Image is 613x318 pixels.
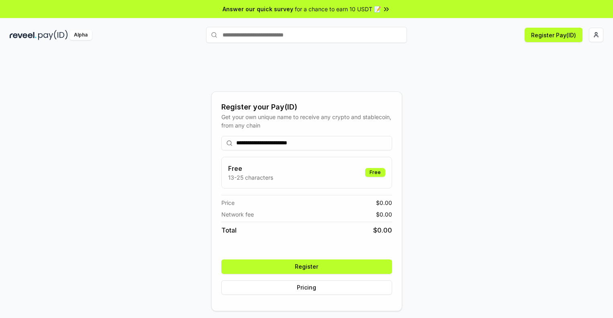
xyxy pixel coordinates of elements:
[221,225,237,235] span: Total
[376,198,392,207] span: $ 0.00
[228,173,273,182] p: 13-25 characters
[221,280,392,295] button: Pricing
[221,259,392,274] button: Register
[221,113,392,130] div: Get your own unique name to receive any crypto and stablecoin, from any chain
[373,225,392,235] span: $ 0.00
[223,5,293,13] span: Answer our quick survey
[525,28,582,42] button: Register Pay(ID)
[10,30,37,40] img: reveel_dark
[295,5,381,13] span: for a chance to earn 10 USDT 📝
[228,164,273,173] h3: Free
[376,210,392,219] span: $ 0.00
[38,30,68,40] img: pay_id
[221,198,235,207] span: Price
[221,210,254,219] span: Network fee
[221,101,392,113] div: Register your Pay(ID)
[365,168,385,177] div: Free
[69,30,92,40] div: Alpha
